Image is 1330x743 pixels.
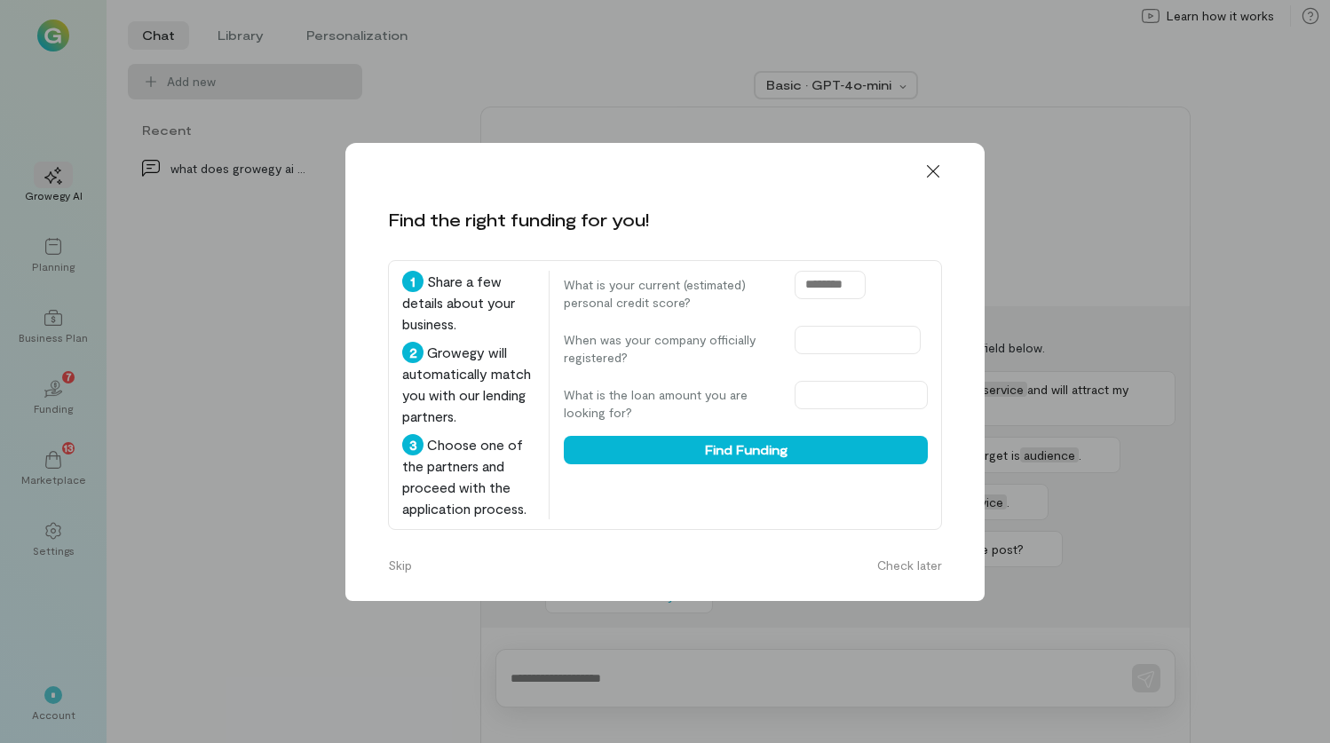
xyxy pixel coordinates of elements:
[564,436,928,464] button: Find Funding
[402,434,424,455] div: 3
[564,331,777,367] label: When was your company officially registered?
[402,434,534,519] div: Choose one of the partners and proceed with the application process.
[402,342,424,363] div: 2
[388,207,649,232] div: Find the right funding for you!
[402,271,424,292] div: 1
[867,551,953,580] button: Check later
[564,276,777,312] label: What is your current (estimated) personal credit score?
[564,386,777,422] label: What is the loan amount you are looking for?
[402,271,534,335] div: Share a few details about your business.
[377,551,423,580] button: Skip
[402,342,534,427] div: Growegy will automatically match you with our lending partners.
